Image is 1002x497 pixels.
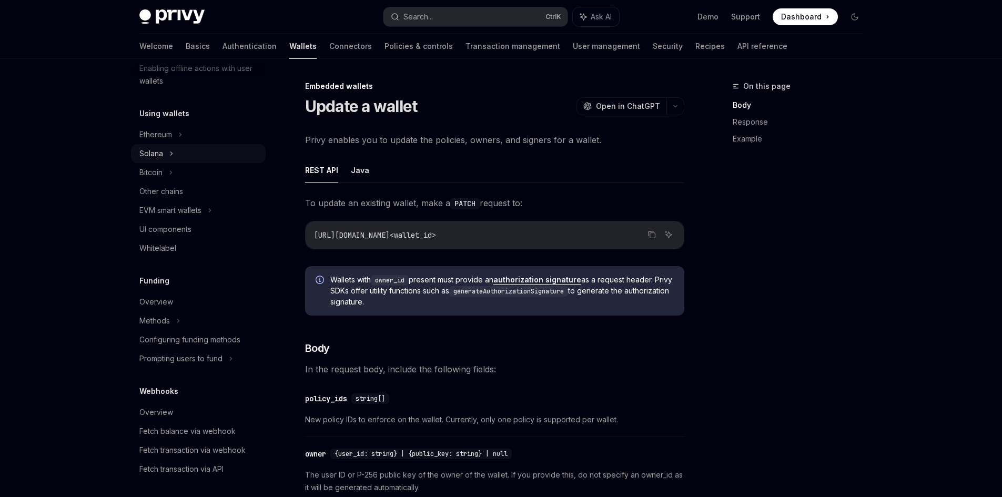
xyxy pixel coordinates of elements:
span: Ask AI [591,12,612,22]
a: Example [733,130,872,147]
span: [URL][DOMAIN_NAME]<wallet_id> [314,230,436,240]
div: Configuring funding methods [139,333,240,346]
span: New policy IDs to enforce on the wallet. Currently, only one policy is supported per wallet. [305,413,684,426]
a: Connectors [329,34,372,59]
span: On this page [743,80,791,93]
span: The user ID or P-256 public key of the owner of the wallet. If you provide this, do not specify a... [305,469,684,494]
a: Recipes [695,34,725,59]
h1: Update a wallet [305,97,418,116]
a: Transaction management [465,34,560,59]
a: Configuring funding methods [131,330,266,349]
a: UI components [131,220,266,239]
div: Overview [139,296,173,308]
div: Embedded wallets [305,81,684,92]
a: Basics [186,34,210,59]
a: Policies & controls [384,34,453,59]
span: In the request body, include the following fields: [305,362,684,377]
button: REST API [305,158,338,182]
div: Fetch transaction via API [139,463,224,475]
div: Whitelabel [139,242,176,255]
a: Wallets [289,34,317,59]
h5: Using wallets [139,107,189,120]
a: Dashboard [773,8,838,25]
div: Fetch balance via webhook [139,425,236,438]
div: Overview [139,406,173,419]
span: Body [305,341,330,356]
code: PATCH [450,198,480,209]
button: Ask AI [573,7,619,26]
code: owner_id [371,275,409,286]
a: Fetch transaction via API [131,460,266,479]
a: Other chains [131,182,266,201]
a: authorization signature [493,275,581,285]
a: Authentication [222,34,277,59]
a: Demo [697,12,718,22]
a: Response [733,114,872,130]
a: Welcome [139,34,173,59]
a: Overview [131,403,266,422]
span: Wallets with present must provide an as a request header. Privy SDKs offer utility functions such... [330,275,674,307]
a: Security [653,34,683,59]
div: Other chains [139,185,183,198]
a: Fetch balance via webhook [131,422,266,441]
a: Body [733,97,872,114]
div: UI components [139,223,191,236]
a: Overview [131,292,266,311]
div: policy_ids [305,393,347,404]
a: Support [731,12,760,22]
div: Solana [139,147,163,160]
button: Open in ChatGPT [576,97,666,115]
button: Search...CtrlK [383,7,568,26]
button: Copy the contents from the code block [645,228,659,241]
div: EVM smart wallets [139,204,201,217]
div: owner [305,449,326,459]
a: Whitelabel [131,239,266,258]
button: Ask AI [662,228,675,241]
span: To update an existing wallet, make a request to: [305,196,684,210]
span: Open in ChatGPT [596,101,660,111]
div: Bitcoin [139,166,163,179]
code: generateAuthorizationSignature [449,286,568,297]
span: {user_id: string} | {public_key: string} | null [335,450,508,458]
a: User management [573,34,640,59]
button: Toggle dark mode [846,8,863,25]
button: Java [351,158,369,182]
div: Prompting users to fund [139,352,222,365]
span: Dashboard [781,12,822,22]
div: Methods [139,315,170,327]
div: Search... [403,11,433,23]
span: Ctrl K [545,13,561,21]
svg: Info [316,276,326,286]
a: API reference [737,34,787,59]
div: Ethereum [139,128,172,141]
div: Fetch transaction via webhook [139,444,246,457]
img: dark logo [139,9,205,24]
span: string[] [356,394,385,403]
a: Fetch transaction via webhook [131,441,266,460]
h5: Webhooks [139,385,178,398]
span: Privy enables you to update the policies, owners, and signers for a wallet. [305,133,684,147]
h5: Funding [139,275,169,287]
